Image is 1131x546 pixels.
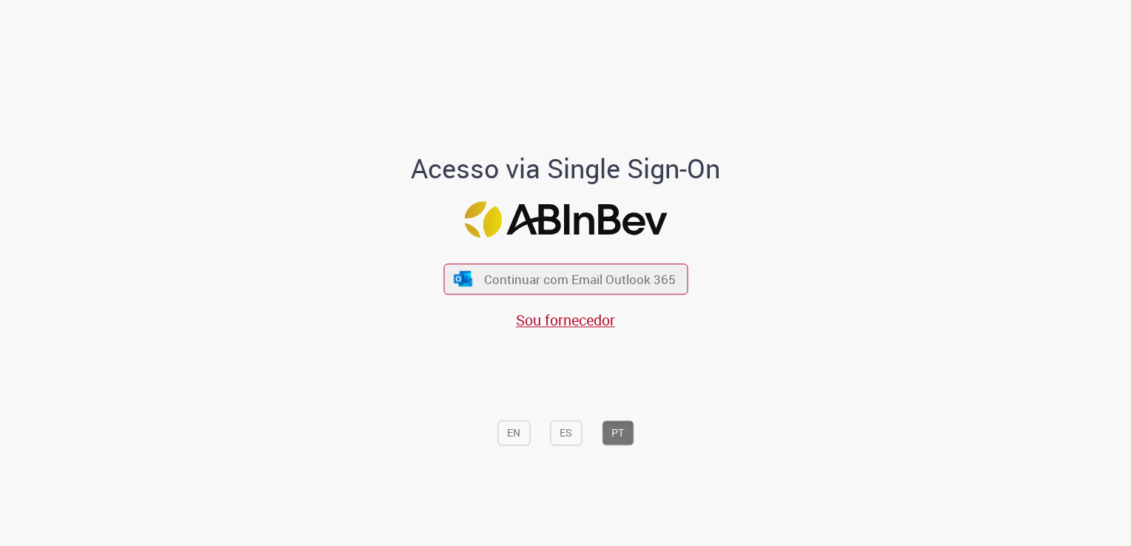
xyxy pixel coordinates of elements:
[602,421,634,446] button: PT
[360,154,771,183] h1: Acesso via Single Sign-On
[497,421,530,446] button: EN
[443,264,688,294] button: ícone Azure/Microsoft 360 Continuar com Email Outlook 365
[453,271,474,286] img: ícone Azure/Microsoft 360
[484,271,676,288] span: Continuar com Email Outlook 365
[550,421,582,446] button: ES
[516,310,615,330] a: Sou fornecedor
[464,201,667,237] img: Logo ABInBev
